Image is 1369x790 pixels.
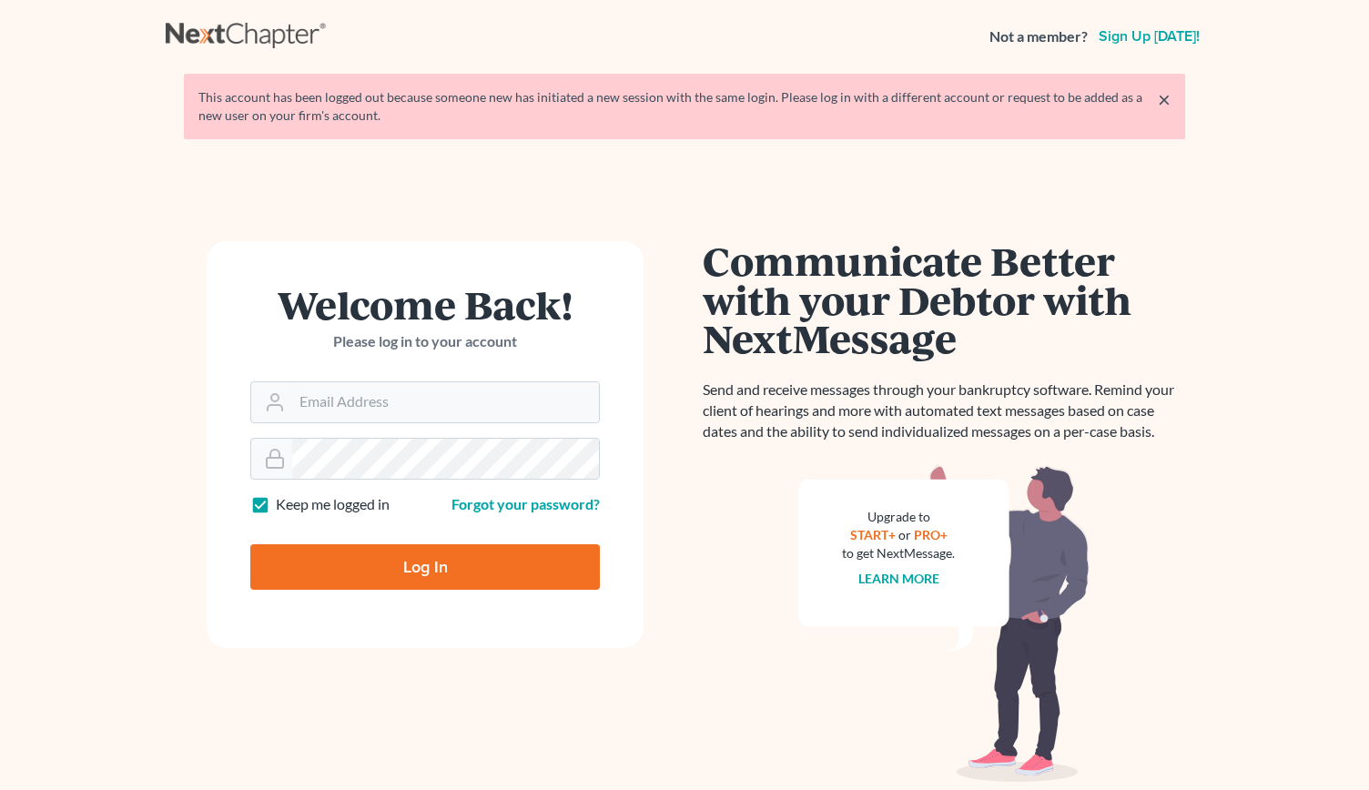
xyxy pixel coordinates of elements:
[989,26,1088,47] strong: Not a member?
[292,382,599,422] input: Email Address
[798,464,1090,783] img: nextmessage_bg-59042aed3d76b12b5cd301f8e5b87938c9018125f34e5fa2b7a6b67550977c72.svg
[858,571,939,586] a: Learn more
[198,88,1171,125] div: This account has been logged out because someone new has initiated a new session with the same lo...
[842,508,955,526] div: Upgrade to
[1095,29,1203,44] a: Sign up [DATE]!
[250,331,600,352] p: Please log in to your account
[1158,88,1171,110] a: ×
[914,527,948,542] a: PRO+
[276,494,390,515] label: Keep me logged in
[703,241,1185,358] h1: Communicate Better with your Debtor with NextMessage
[250,285,600,324] h1: Welcome Back!
[850,527,896,542] a: START+
[250,544,600,590] input: Log In
[898,527,911,542] span: or
[842,544,955,562] div: to get NextMessage.
[451,495,600,512] a: Forgot your password?
[703,380,1185,442] p: Send and receive messages through your bankruptcy software. Remind your client of hearings and mo...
